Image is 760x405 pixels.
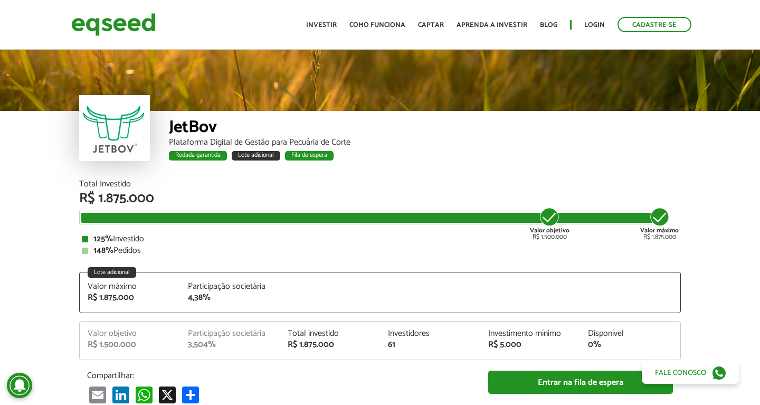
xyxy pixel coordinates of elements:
[588,329,672,338] div: Disponível
[79,180,681,189] div: Total Investido
[82,247,678,255] div: Pedidos
[584,22,605,29] a: Login
[88,341,172,349] div: R$ 1.500.000
[169,151,227,161] div: Rodada garantida
[640,206,679,240] div: R$ 1.875.000
[82,235,678,243] div: Investido
[306,22,337,29] a: Investir
[488,371,673,394] a: Entrar na fila de espera
[134,386,155,403] a: WhatsApp
[157,386,178,403] a: X
[540,22,557,29] a: Blog
[488,329,573,338] div: Investimento mínimo
[188,329,272,338] div: Participação societária
[88,329,172,338] div: Valor objetivo
[642,362,739,384] a: Fale conosco
[288,329,372,338] div: Total investido
[79,192,681,205] div: R$ 1.875.000
[188,341,272,349] div: 3,504%
[110,386,131,403] a: LinkedIn
[388,329,472,338] div: Investidores
[169,119,681,138] div: JetBov
[188,282,272,291] div: Participação societária
[169,138,681,147] div: Plataforma Digital de Gestão para Pecuária de Corte
[288,341,372,349] div: R$ 1.875.000
[388,341,472,349] div: 61
[188,294,272,302] div: 4,38%
[640,225,679,236] strong: Valor máximo
[488,341,573,349] div: R$ 5.000
[457,22,527,29] a: Aprenda a investir
[232,151,280,161] div: Lote adicional
[87,386,108,403] a: Email
[88,267,136,278] div: Lote adicional
[88,294,172,302] div: R$ 1.875.000
[418,22,444,29] a: Captar
[71,11,156,39] img: EqSeed
[87,371,472,381] p: Compartilhar:
[88,282,172,291] div: Valor máximo
[93,243,113,258] strong: 148%
[285,151,334,161] div: Fila de espera
[349,22,405,29] a: Como funciona
[588,341,672,349] div: 0%
[617,17,691,32] a: Cadastre-se
[180,386,201,403] a: Compartilhar
[530,206,569,240] div: R$ 1.500.000
[93,232,113,246] strong: 125%
[530,225,569,236] strong: Valor objetivo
